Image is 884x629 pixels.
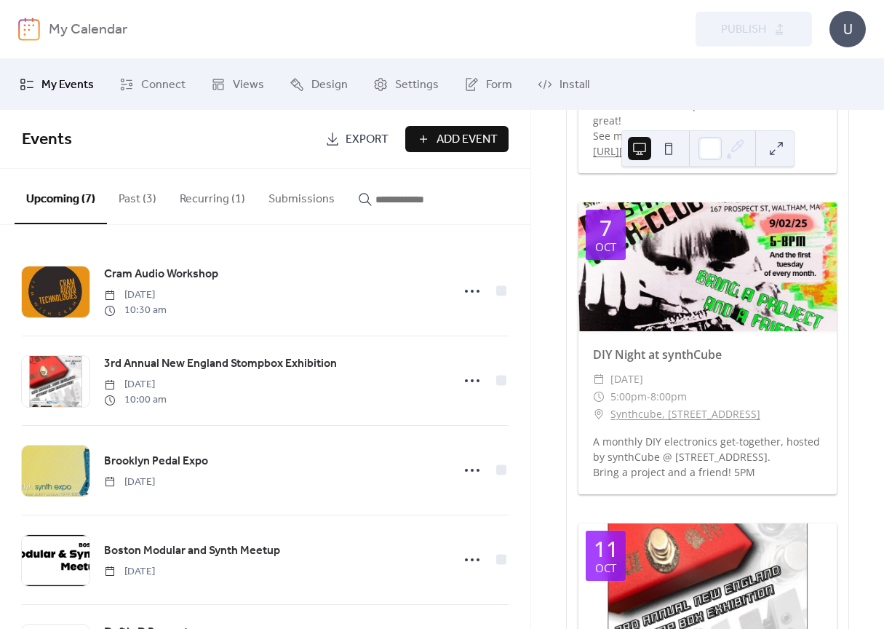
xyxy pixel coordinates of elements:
[104,355,337,373] span: 3rd Annual New England Stompbox Exhibition
[527,65,600,104] a: Install
[9,65,105,104] a: My Events
[279,65,359,104] a: Design
[15,169,107,224] button: Upcoming (7)
[108,65,196,104] a: Connect
[578,67,837,159] div: Pick from the easy-to-build Altoids Fuzz or the full featured One-Knob-Fuzz version with volume k...
[104,392,167,408] span: 10:00 am
[486,76,512,94] span: Form
[104,303,167,318] span: 10:30 am
[362,65,450,104] a: Settings
[595,242,616,253] div: Oct
[437,131,498,149] span: Add Event
[107,169,168,223] button: Past (3)
[22,124,72,156] span: Events
[578,434,837,480] div: A monthly DIY electronics get-together, hosted by synthCube @ [STREET_ADDRESS]. Bring a project a...
[104,453,208,470] span: Brooklyn Pedal Expo
[104,564,155,579] span: [DATE]
[104,355,337,373] a: 3rd Annual New England Stompbox Exhibition
[233,76,264,94] span: Views
[595,563,616,574] div: Oct
[18,17,40,41] img: logo
[346,131,389,149] span: Export
[311,76,348,94] span: Design
[104,542,280,560] span: Boston Modular and Synth Meetup
[49,16,127,44] b: My Calendar
[594,538,618,560] div: 11
[104,452,208,471] a: Brooklyn Pedal Expo
[593,371,605,388] div: ​
[610,371,643,388] span: [DATE]
[405,126,509,152] button: Add Event
[593,406,605,423] div: ​
[104,265,218,284] a: Cram Audio Workshop
[593,388,605,406] div: ​
[41,76,94,94] span: My Events
[453,65,523,104] a: Form
[104,475,155,490] span: [DATE]
[104,288,167,303] span: [DATE]
[104,542,280,561] a: Boston Modular and Synth Meetup
[610,406,760,423] a: Synthcube, [STREET_ADDRESS]
[578,346,837,363] div: DIY Night at synthCube
[829,11,866,47] div: U
[314,126,399,152] a: Export
[141,76,186,94] span: Connect
[610,388,647,406] span: 5:00pm
[593,144,703,158] a: [URL][DOMAIN_NAME]
[650,388,687,406] span: 8:00pm
[200,65,275,104] a: Views
[257,169,346,223] button: Submissions
[104,266,218,283] span: Cram Audio Workshop
[104,377,167,392] span: [DATE]
[395,76,439,94] span: Settings
[647,388,650,406] span: -
[168,169,257,223] button: Recurring (1)
[600,217,612,239] div: 7
[560,76,589,94] span: Install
